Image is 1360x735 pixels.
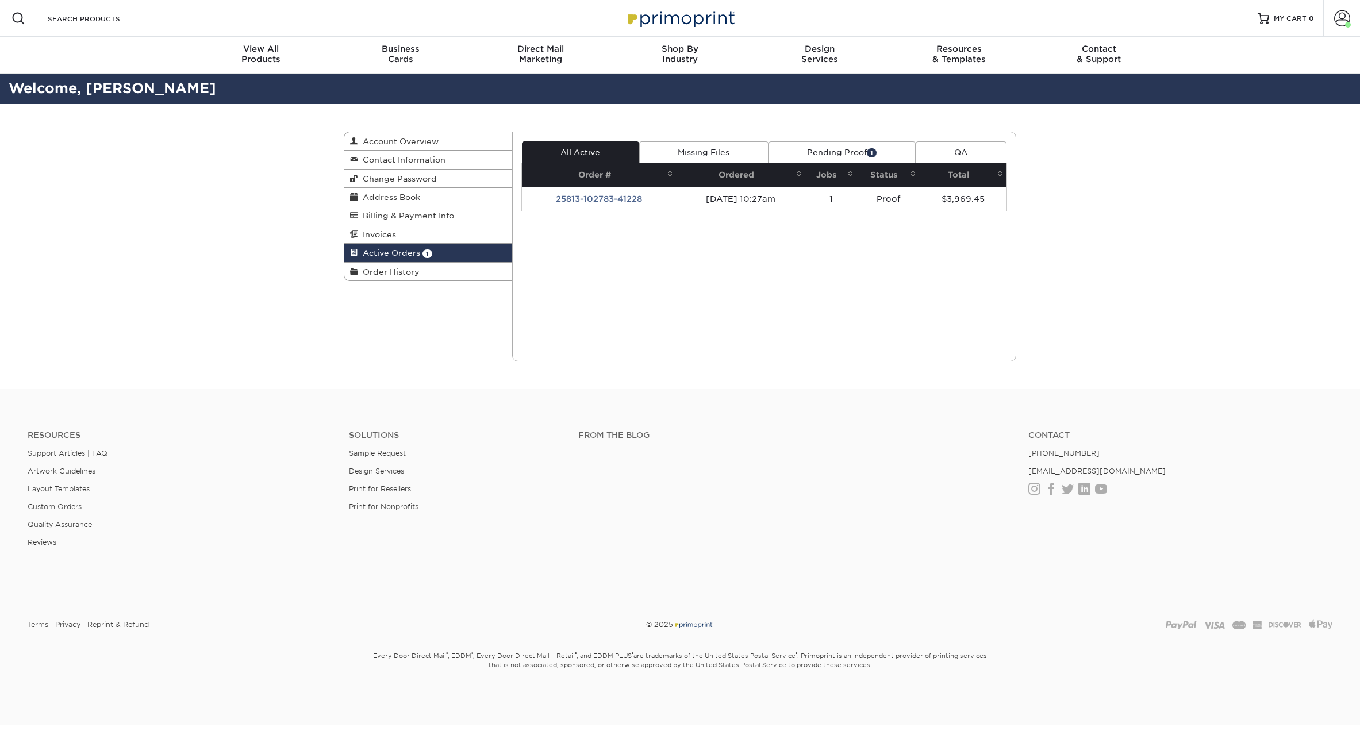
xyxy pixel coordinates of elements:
[349,467,404,475] a: Design Services
[28,502,82,511] a: Custom Orders
[857,187,920,211] td: Proof
[344,132,512,151] a: Account Overview
[344,244,512,262] a: Active Orders 1
[889,37,1029,74] a: Resources& Templates
[349,502,418,511] a: Print for Nonprofits
[344,188,512,206] a: Address Book
[349,430,561,440] h4: Solutions
[1029,44,1169,64] div: & Support
[344,647,1016,698] small: Every Door Direct Mail , EDDM , Every Door Direct Mail – Retail , and EDDM PLUS are trademarks of...
[55,616,80,633] a: Privacy
[191,37,331,74] a: View AllProducts
[750,44,889,54] span: Design
[750,37,889,74] a: DesignServices
[460,616,901,633] div: © 2025
[916,141,1006,163] a: QA
[471,44,610,54] span: Direct Mail
[1274,14,1307,24] span: MY CART
[28,449,107,457] a: Support Articles | FAQ
[358,211,454,220] span: Billing & Payment Info
[805,187,857,211] td: 1
[344,263,512,280] a: Order History
[471,44,610,64] div: Marketing
[623,6,737,30] img: Primoprint
[28,520,92,529] a: Quality Assurance
[28,467,95,475] a: Artwork Guidelines
[1029,37,1169,74] a: Contact& Support
[610,37,750,74] a: Shop ByIndustry
[358,230,396,239] span: Invoices
[422,249,432,258] span: 1
[1309,14,1314,22] span: 0
[47,11,159,25] input: SEARCH PRODUCTS.....
[750,44,889,64] div: Services
[471,651,473,657] sup: ®
[344,206,512,225] a: Billing & Payment Info
[677,163,805,187] th: Ordered
[358,248,420,257] span: Active Orders
[920,163,1006,187] th: Total
[344,170,512,188] a: Change Password
[796,651,797,657] sup: ®
[349,449,406,457] a: Sample Request
[28,616,48,633] a: Terms
[344,225,512,244] a: Invoices
[632,651,633,657] sup: ®
[610,44,750,54] span: Shop By
[191,44,331,54] span: View All
[769,141,916,163] a: Pending Proof1
[358,137,439,146] span: Account Overview
[87,616,149,633] a: Reprint & Refund
[331,44,471,64] div: Cards
[857,163,920,187] th: Status
[358,155,445,164] span: Contact Information
[28,484,90,493] a: Layout Templates
[358,193,420,202] span: Address Book
[889,44,1029,64] div: & Templates
[1029,44,1169,54] span: Contact
[522,141,639,163] a: All Active
[28,538,56,547] a: Reviews
[28,430,332,440] h4: Resources
[610,44,750,64] div: Industry
[920,187,1006,211] td: $3,969.45
[522,163,677,187] th: Order #
[867,148,877,157] span: 1
[331,37,471,74] a: BusinessCards
[446,651,448,657] sup: ®
[1028,449,1100,457] a: [PHONE_NUMBER]
[522,187,677,211] td: 25813-102783-41228
[349,484,411,493] a: Print for Resellers
[471,37,610,74] a: Direct MailMarketing
[358,267,420,276] span: Order History
[1028,430,1332,440] a: Contact
[639,141,769,163] a: Missing Files
[344,151,512,169] a: Contact Information
[358,174,437,183] span: Change Password
[578,430,997,440] h4: From the Blog
[1028,467,1166,475] a: [EMAIL_ADDRESS][DOMAIN_NAME]
[575,651,577,657] sup: ®
[191,44,331,64] div: Products
[805,163,857,187] th: Jobs
[677,187,805,211] td: [DATE] 10:27am
[331,44,471,54] span: Business
[889,44,1029,54] span: Resources
[673,620,713,629] img: Primoprint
